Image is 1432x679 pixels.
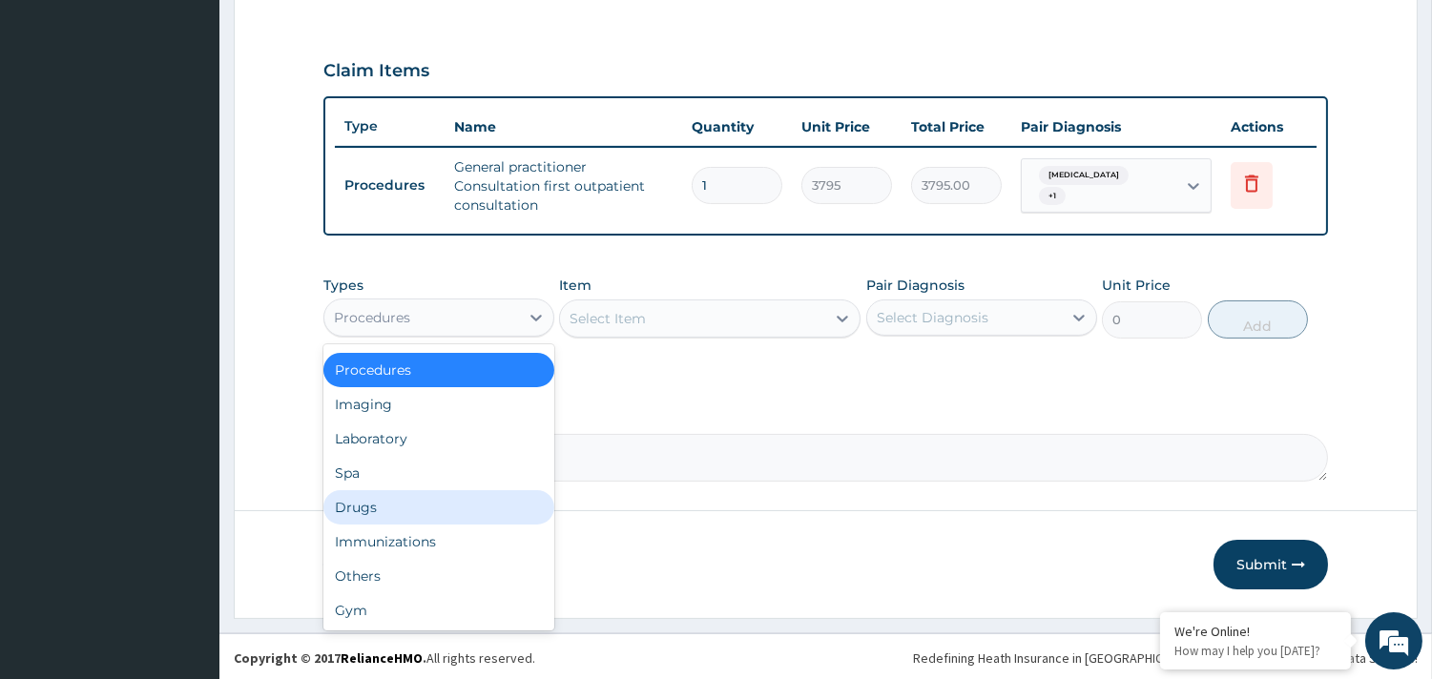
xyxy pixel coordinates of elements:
[323,387,554,422] div: Imaging
[913,648,1418,668] div: Redefining Heath Insurance in [GEOGRAPHIC_DATA] using Telemedicine and Data Science!
[234,649,426,667] strong: Copyright © 2017 .
[111,213,263,405] span: We're online!
[1039,166,1129,185] span: [MEDICAL_DATA]
[323,61,429,82] h3: Claim Items
[35,95,77,143] img: d_794563401_company_1708531726252_794563401
[1039,187,1066,206] span: + 1
[323,593,554,628] div: Gym
[866,276,965,295] label: Pair Diagnosis
[341,649,423,667] a: RelianceHMO
[323,353,554,387] div: Procedures
[1011,108,1221,146] th: Pair Diagnosis
[335,168,445,203] td: Procedures
[99,107,321,132] div: Chat with us now
[323,456,554,490] div: Spa
[323,525,554,559] div: Immunizations
[323,490,554,525] div: Drugs
[682,108,792,146] th: Quantity
[1221,108,1317,146] th: Actions
[323,559,554,593] div: Others
[445,108,682,146] th: Name
[902,108,1011,146] th: Total Price
[323,422,554,456] div: Laboratory
[877,308,988,327] div: Select Diagnosis
[1214,540,1328,589] button: Submit
[10,465,363,532] textarea: Type your message and hit 'Enter'
[323,407,1328,423] label: Comment
[559,276,591,295] label: Item
[1208,300,1308,339] button: Add
[1102,276,1171,295] label: Unit Price
[570,309,646,328] div: Select Item
[1174,623,1337,640] div: We're Online!
[323,278,363,294] label: Types
[792,108,902,146] th: Unit Price
[334,308,410,327] div: Procedures
[313,10,359,55] div: Minimize live chat window
[335,109,445,144] th: Type
[1174,643,1337,659] p: How may I help you today?
[445,148,682,224] td: General practitioner Consultation first outpatient consultation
